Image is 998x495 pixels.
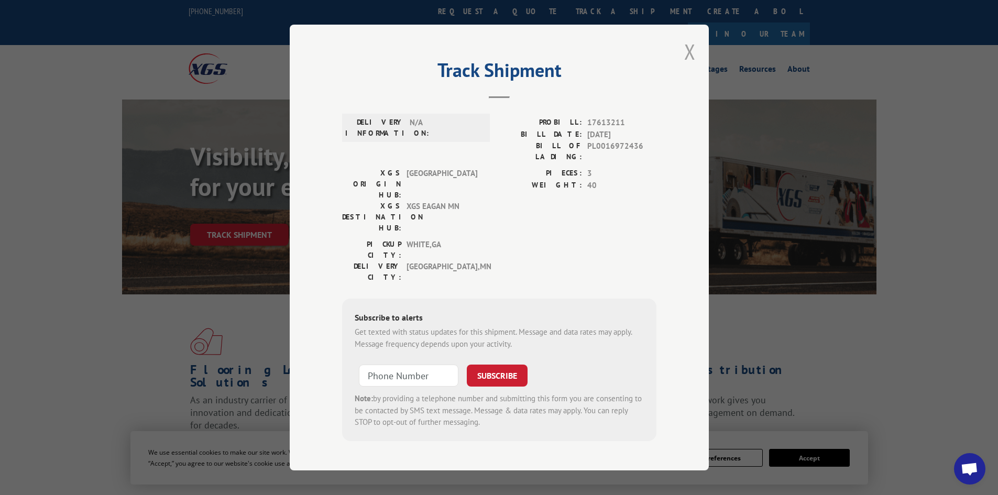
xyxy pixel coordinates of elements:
[499,140,582,162] label: BILL OF LADING:
[407,168,477,201] span: [GEOGRAPHIC_DATA]
[587,117,656,129] span: 17613211
[499,168,582,180] label: PIECES:
[467,365,528,387] button: SUBSCRIBE
[954,453,985,485] div: Open chat
[587,129,656,141] span: [DATE]
[355,326,644,350] div: Get texted with status updates for this shipment. Message and data rates may apply. Message frequ...
[499,129,582,141] label: BILL DATE:
[345,117,404,139] label: DELIVERY INFORMATION:
[587,180,656,192] span: 40
[587,168,656,180] span: 3
[407,261,477,283] span: [GEOGRAPHIC_DATA] , MN
[355,393,644,428] div: by providing a telephone number and submitting this form you are consenting to be contacted by SM...
[407,201,477,234] span: XGS EAGAN MN
[355,393,373,403] strong: Note:
[342,239,401,261] label: PICKUP CITY:
[359,365,458,387] input: Phone Number
[342,261,401,283] label: DELIVERY CITY:
[499,117,582,129] label: PROBILL:
[342,63,656,83] h2: Track Shipment
[342,168,401,201] label: XGS ORIGIN HUB:
[355,311,644,326] div: Subscribe to alerts
[684,38,696,65] button: Close modal
[407,239,477,261] span: WHITE , GA
[587,140,656,162] span: PL0016972436
[342,201,401,234] label: XGS DESTINATION HUB:
[499,180,582,192] label: WEIGHT:
[410,117,480,139] span: N/A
